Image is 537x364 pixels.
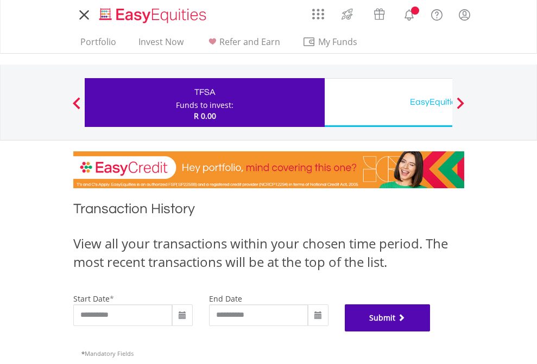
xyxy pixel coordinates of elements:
[73,151,464,188] img: EasyCredit Promotion Banner
[312,8,324,20] img: grid-menu-icon.svg
[209,293,242,304] label: end date
[423,3,451,24] a: FAQ's and Support
[338,5,356,23] img: thrive-v2.svg
[395,3,423,24] a: Notifications
[91,85,318,100] div: TFSA
[81,349,134,357] span: Mandatory Fields
[450,103,471,113] button: Next
[66,103,87,113] button: Previous
[95,3,211,24] a: Home page
[201,36,285,53] a: Refer and Earn
[134,36,188,53] a: Invest Now
[363,3,395,23] a: Vouchers
[305,3,331,20] a: AppsGrid
[219,36,280,48] span: Refer and Earn
[73,199,464,223] h1: Transaction History
[345,304,431,331] button: Submit
[370,5,388,23] img: vouchers-v2.svg
[194,111,216,121] span: R 0.00
[73,234,464,272] div: View all your transactions within your chosen time period. The most recent transactions will be a...
[76,36,121,53] a: Portfolio
[73,293,110,304] label: start date
[97,7,211,24] img: EasyEquities_Logo.png
[176,100,233,111] div: Funds to invest:
[451,3,478,27] a: My Profile
[302,35,374,49] span: My Funds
